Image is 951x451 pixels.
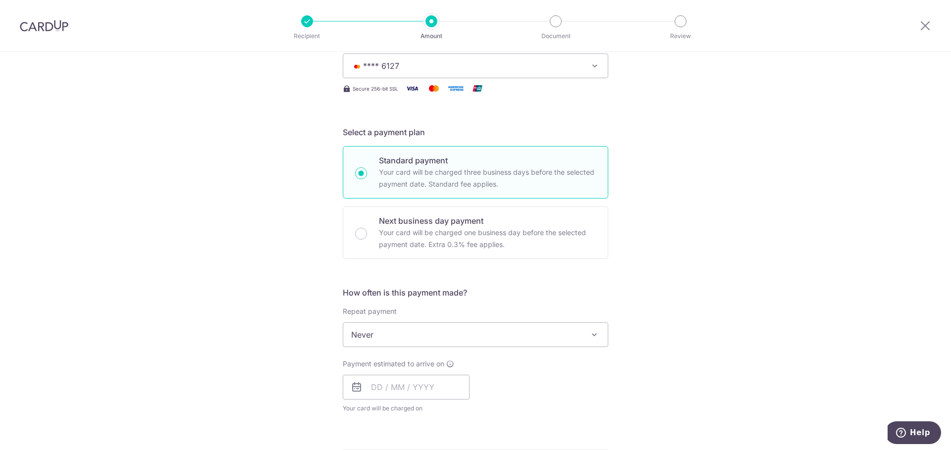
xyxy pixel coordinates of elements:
img: Mastercard [424,82,444,95]
img: MASTERCARD [351,63,363,70]
p: Review [644,31,717,41]
p: Standard payment [379,154,596,166]
span: Your card will be charged on [343,403,470,413]
p: Your card will be charged three business days before the selected payment date. Standard fee appl... [379,166,596,190]
span: Secure 256-bit SSL [353,85,398,93]
input: DD / MM / YYYY [343,375,470,400]
h5: How often is this payment made? [343,287,608,299]
label: Repeat payment [343,306,397,316]
p: Recipient [270,31,344,41]
span: Never [343,323,608,347]
h5: Select a payment plan [343,126,608,138]
p: Next business day payment [379,215,596,227]
p: Your card will be charged one business day before the selected payment date. Extra 0.3% fee applies. [379,227,596,251]
span: Payment estimated to arrive on [343,359,444,369]
img: American Express [446,82,466,95]
iframe: Opens a widget where you can find more information [888,421,941,446]
p: Document [519,31,592,41]
span: Never [343,322,608,347]
img: Visa [402,82,422,95]
img: Union Pay [468,82,487,95]
p: Amount [395,31,468,41]
img: CardUp [20,20,68,32]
